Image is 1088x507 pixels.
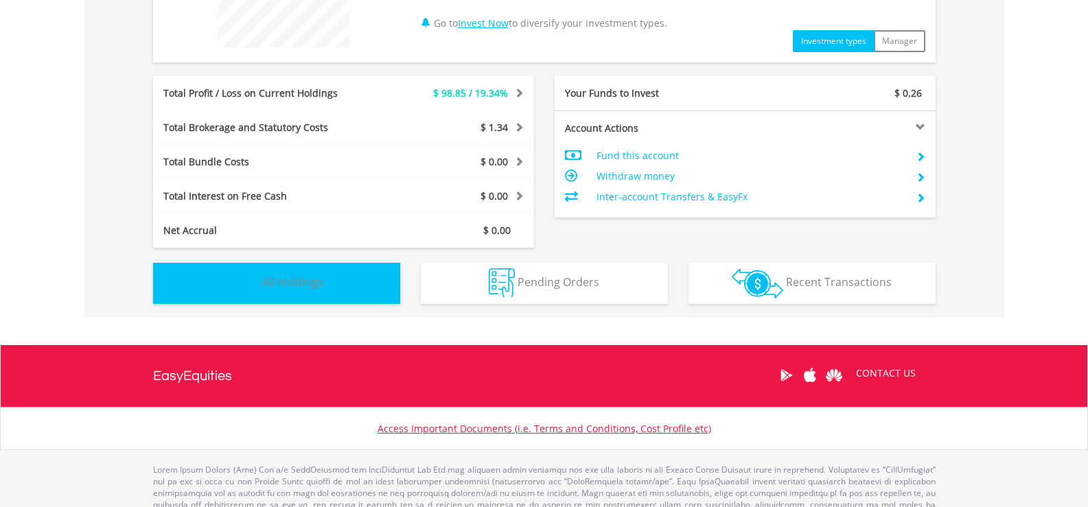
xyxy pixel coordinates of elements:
img: transactions-zar-wht.png [732,268,783,298]
a: EasyEquities [153,345,232,407]
div: Total Interest on Free Cash [153,189,375,203]
span: All Holdings [262,274,323,290]
span: $ 0.00 [481,155,508,168]
span: $ 0.00 [481,189,508,202]
span: $ 0.00 [483,224,511,237]
a: Access Important Documents (i.e. Terms and Conditions, Cost Profile etc) [378,422,711,435]
div: Total Profit / Loss on Current Holdings [153,86,375,100]
a: Apple [798,354,822,397]
div: Total Bundle Costs [153,155,375,169]
div: Total Brokerage and Statutory Costs [153,121,375,134]
button: Manager [874,30,925,52]
a: Google Play [774,354,798,397]
td: Inter-account Transfers & EasyFx [597,187,905,207]
button: Recent Transactions [688,263,936,304]
a: Invest Now [458,16,509,30]
span: Recent Transactions [786,274,892,290]
td: Fund this account [597,145,905,166]
a: Huawei [822,354,846,397]
a: CONTACT US [846,354,925,392]
td: Withdraw money [597,166,905,187]
span: $ 0.26 [894,86,922,99]
span: $ 1.34 [481,121,508,134]
div: Net Accrual [153,224,375,237]
img: pending_instructions-wht.png [489,268,515,298]
button: Investment types [793,30,875,52]
button: All Holdings [153,263,400,304]
span: $ 98.85 / 19.34% [433,86,508,99]
button: Pending Orders [421,263,668,304]
span: Pending Orders [518,274,599,290]
div: Your Funds to Invest [555,86,745,100]
div: Account Actions [555,121,745,135]
img: holdings-wht.png [230,268,259,298]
